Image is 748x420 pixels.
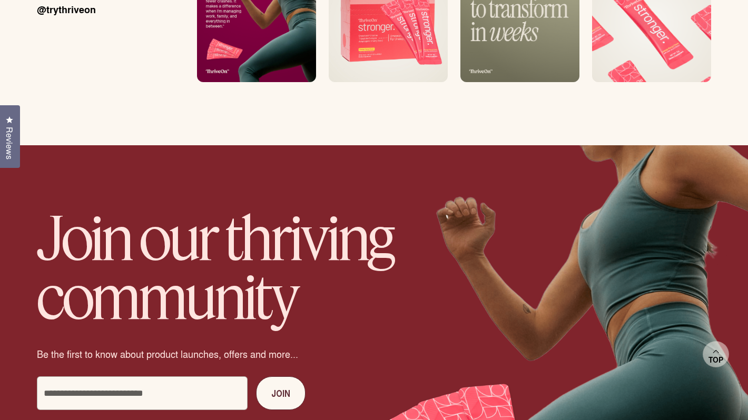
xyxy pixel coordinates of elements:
[37,3,96,16] a: @trythriveon
[37,376,248,410] input: Enter your email address...
[37,347,500,361] p: Be the first to know about product launches, offers and more...
[37,208,500,326] h2: Join our thriving community
[256,376,306,410] button: Join
[708,355,723,365] span: Top
[37,3,96,18] span: @trythriveon
[3,127,16,159] span: Reviews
